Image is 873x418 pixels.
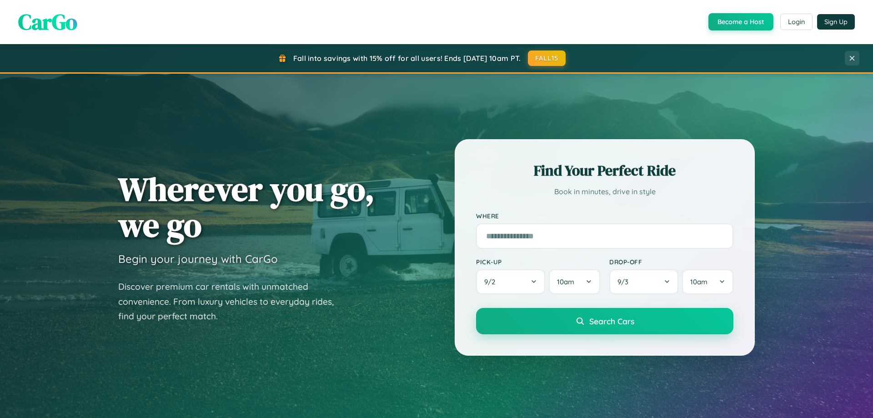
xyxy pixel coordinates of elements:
[476,212,733,220] label: Where
[118,171,375,243] h1: Wherever you go, we go
[690,277,707,286] span: 10am
[18,7,77,37] span: CarGo
[708,13,773,30] button: Become a Host
[476,308,733,334] button: Search Cars
[557,277,574,286] span: 10am
[118,279,346,324] p: Discover premium car rentals with unmatched convenience. From luxury vehicles to everyday rides, ...
[476,258,600,266] label: Pick-up
[617,277,633,286] span: 9 / 3
[528,50,566,66] button: FALL15
[549,269,600,294] button: 10am
[609,269,678,294] button: 9/3
[609,258,733,266] label: Drop-off
[476,269,545,294] button: 9/2
[780,14,813,30] button: Login
[293,54,521,63] span: Fall into savings with 15% off for all users! Ends [DATE] 10am PT.
[118,252,278,266] h3: Begin your journey with CarGo
[484,277,500,286] span: 9 / 2
[682,269,733,294] button: 10am
[817,14,855,30] button: Sign Up
[476,161,733,181] h2: Find Your Perfect Ride
[476,185,733,198] p: Book in minutes, drive in style
[589,316,634,326] span: Search Cars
